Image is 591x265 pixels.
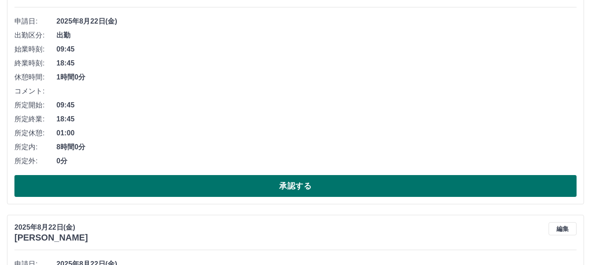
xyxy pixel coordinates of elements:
span: 所定外: [14,156,56,166]
span: 出勤区分: [14,30,56,41]
span: コメント: [14,86,56,96]
h3: [PERSON_NAME] [14,233,88,243]
span: 出勤 [56,30,577,41]
span: 始業時刻: [14,44,56,55]
span: 8時間0分 [56,142,577,152]
span: 01:00 [56,128,577,138]
span: 1時間0分 [56,72,577,83]
button: 承認する [14,175,577,197]
p: 2025年8月22日(金) [14,222,88,233]
span: 所定開始: [14,100,56,110]
span: 休憩時間: [14,72,56,83]
span: 所定休憩: [14,128,56,138]
span: 09:45 [56,44,577,55]
span: 18:45 [56,114,577,124]
span: 2025年8月22日(金) [56,16,577,27]
span: 所定内: [14,142,56,152]
span: 所定終業: [14,114,56,124]
button: 編集 [549,222,577,235]
span: 終業時刻: [14,58,56,69]
span: 09:45 [56,100,577,110]
span: 申請日: [14,16,56,27]
span: 18:45 [56,58,577,69]
span: 0分 [56,156,577,166]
